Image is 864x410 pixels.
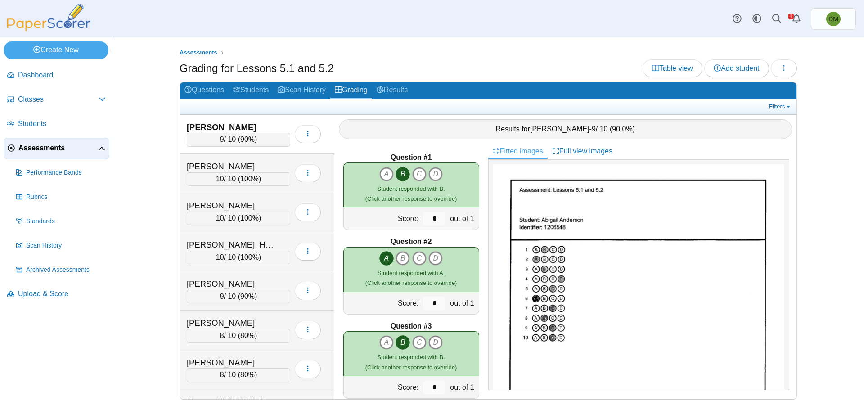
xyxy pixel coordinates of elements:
a: Upload & Score [4,284,109,305]
div: Results for - / 10 ( ) [339,119,792,139]
span: Domenic Mariani [828,16,838,22]
span: Scan History [26,241,106,250]
span: Assessments [18,143,98,153]
a: Alerts [787,9,806,29]
span: 80% [240,332,255,339]
i: B [396,167,410,181]
i: C [412,251,427,266]
div: out of 1 [448,207,478,230]
div: France, [PERSON_NAME] [187,396,277,408]
div: Score: [344,207,421,230]
div: [PERSON_NAME], Holder [187,239,277,251]
a: Domenic Mariani [811,8,856,30]
a: Standards [13,211,109,232]
a: Create New [4,41,108,59]
small: (Click another response to override) [365,185,457,202]
span: 100% [240,175,259,183]
span: 10 [216,175,224,183]
div: / 10 ( ) [187,329,290,342]
span: Assessments [180,49,217,56]
a: Results [372,82,412,99]
a: Full view images [548,144,617,159]
div: / 10 ( ) [187,368,290,382]
span: Add student [714,64,759,72]
span: Classes [18,95,99,104]
span: Standards [26,217,106,226]
div: / 10 ( ) [187,290,290,303]
span: 8 [220,371,224,378]
span: Student responded with B. [378,354,445,360]
i: D [428,335,443,350]
div: [PERSON_NAME] [187,317,277,329]
span: 10 [216,253,224,261]
div: [PERSON_NAME] [187,357,277,369]
b: Question #3 [391,321,432,331]
small: (Click another response to override) [365,270,457,286]
i: B [396,335,410,350]
h1: Grading for Lessons 5.1 and 5.2 [180,61,334,76]
img: PaperScorer [4,4,94,31]
span: Rubrics [26,193,106,202]
span: Domenic Mariani [826,12,841,26]
span: 10 [216,214,224,222]
b: Question #1 [391,153,432,162]
a: Questions [180,82,229,99]
div: / 10 ( ) [187,172,290,186]
span: Student responded with A. [378,270,445,276]
span: Upload & Score [18,289,106,299]
a: Scan History [273,82,330,99]
a: Archived Assessments [13,259,109,281]
span: Table view [652,64,693,72]
span: 9 [592,125,596,133]
div: / 10 ( ) [187,212,290,225]
a: Students [4,113,109,135]
a: Add student [704,59,769,77]
span: [PERSON_NAME] [530,125,589,133]
a: Assessments [4,138,109,159]
b: Question #2 [391,237,432,247]
span: Performance Bands [26,168,106,177]
a: Dashboard [4,65,109,86]
span: 8 [220,332,224,339]
div: Score: [344,292,421,314]
span: 9 [220,135,224,143]
a: Grading [330,82,372,99]
a: Scan History [13,235,109,257]
div: [PERSON_NAME] [187,122,277,133]
div: [PERSON_NAME] [187,161,277,172]
span: Dashboard [18,70,106,80]
span: 90.0% [612,125,632,133]
div: out of 1 [448,292,478,314]
small: (Click another response to override) [365,354,457,370]
span: 100% [240,253,259,261]
a: Table view [643,59,702,77]
i: A [379,251,394,266]
i: A [379,167,394,181]
div: Score: [344,376,421,398]
span: Archived Assessments [26,266,106,275]
a: Fitted images [488,144,548,159]
span: Student responded with B. [378,185,445,192]
div: / 10 ( ) [187,251,290,264]
a: Assessments [177,47,220,59]
i: D [428,167,443,181]
a: Students [229,82,273,99]
span: Students [18,119,106,129]
span: 9 [220,293,224,300]
i: C [412,167,427,181]
span: 90% [240,293,255,300]
span: 100% [240,214,259,222]
i: C [412,335,427,350]
a: Filters [767,102,794,111]
div: [PERSON_NAME] [187,278,277,290]
a: Classes [4,89,109,111]
div: / 10 ( ) [187,133,290,146]
div: out of 1 [448,376,478,398]
a: Rubrics [13,186,109,208]
span: 80% [240,371,255,378]
div: [PERSON_NAME] [187,200,277,212]
a: PaperScorer [4,25,94,32]
a: Performance Bands [13,162,109,184]
span: 90% [240,135,255,143]
i: D [428,251,443,266]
